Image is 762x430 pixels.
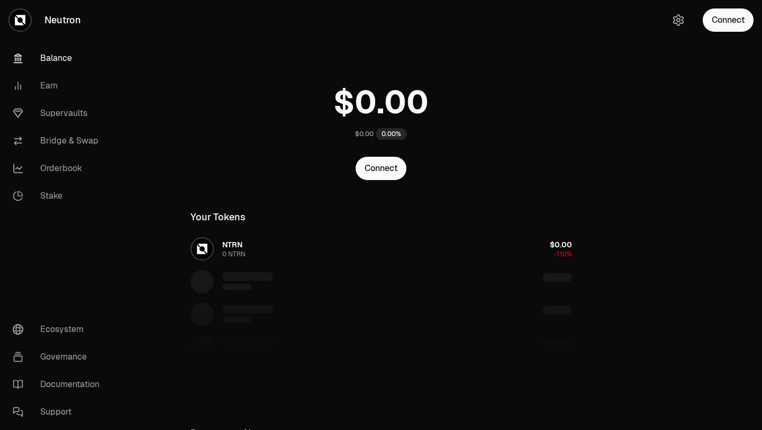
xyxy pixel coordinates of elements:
a: Stake [4,182,114,210]
a: Balance [4,44,114,72]
div: $0.00 [355,130,374,138]
a: Orderbook [4,155,114,182]
div: Your Tokens [190,210,246,225]
a: Ecosystem [4,316,114,343]
button: Connect [703,8,754,32]
button: Connect [356,157,406,180]
a: Supervaults [4,100,114,127]
a: Earn [4,72,114,100]
a: Documentation [4,371,114,398]
div: 0.00% [376,128,407,140]
a: Bridge & Swap [4,127,114,155]
a: Governance [4,343,114,371]
a: Support [4,398,114,426]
